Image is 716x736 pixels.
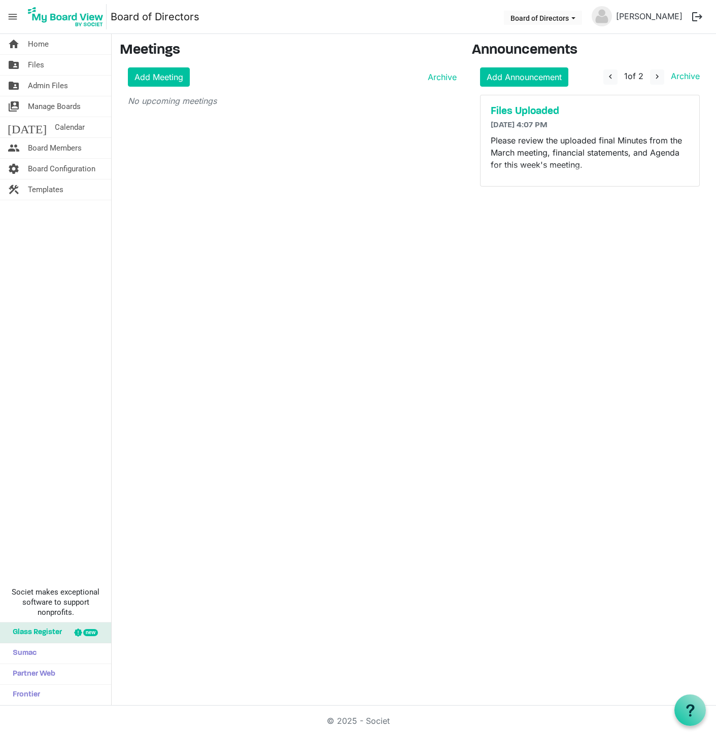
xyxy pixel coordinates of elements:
[128,95,457,107] p: No upcoming meetings
[25,4,111,29] a: My Board View Logo
[28,55,44,75] span: Files
[424,71,457,83] a: Archive
[667,71,700,81] a: Archive
[603,69,618,85] button: navigate_before
[111,7,199,27] a: Board of Directors
[8,96,20,117] span: switch_account
[491,134,689,171] p: Please review the uploaded final Minutes from the March meeting, financial statements, and Agenda...
[687,6,708,27] button: logout
[592,6,612,26] img: no-profile-picture.svg
[612,6,687,26] a: [PERSON_NAME]
[25,4,107,29] img: My Board View Logo
[491,105,689,118] a: Files Uploaded
[624,71,643,81] span: of 2
[8,664,55,684] span: Partner Web
[8,179,20,200] span: construction
[28,159,95,179] span: Board Configuration
[8,685,40,705] span: Frontier
[504,11,582,25] button: Board of Directors dropdownbutton
[472,42,708,59] h3: Announcements
[327,716,390,726] a: © 2025 - Societ
[8,643,37,664] span: Sumac
[28,138,82,158] span: Board Members
[8,138,20,158] span: people
[8,55,20,75] span: folder_shared
[3,7,22,26] span: menu
[28,34,49,54] span: Home
[8,76,20,96] span: folder_shared
[128,67,190,87] a: Add Meeting
[8,159,20,179] span: settings
[8,117,47,137] span: [DATE]
[480,67,568,87] a: Add Announcement
[8,622,62,643] span: Glass Register
[83,629,98,636] div: new
[5,587,107,617] span: Societ makes exceptional software to support nonprofits.
[55,117,85,137] span: Calendar
[28,179,63,200] span: Templates
[653,72,662,81] span: navigate_next
[624,71,628,81] span: 1
[650,69,664,85] button: navigate_next
[28,96,81,117] span: Manage Boards
[491,121,548,129] span: [DATE] 4:07 PM
[120,42,457,59] h3: Meetings
[28,76,68,96] span: Admin Files
[606,72,615,81] span: navigate_before
[8,34,20,54] span: home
